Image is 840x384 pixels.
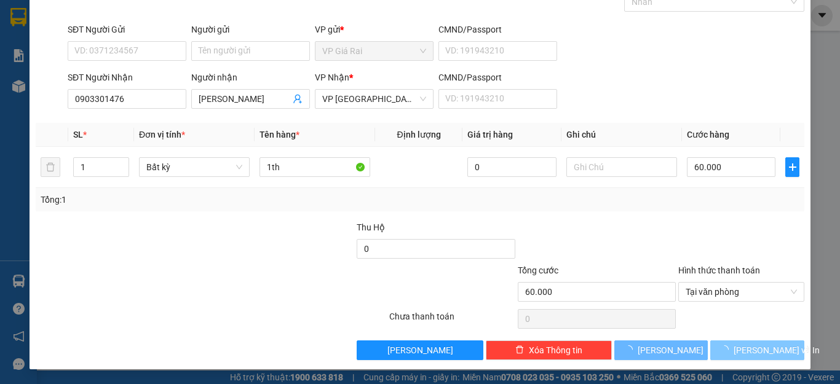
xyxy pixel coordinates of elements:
[260,157,370,177] input: VD: Bàn, Ghế
[438,71,557,84] div: CMND/Passport
[614,340,708,360] button: [PERSON_NAME]
[68,71,186,84] div: SĐT Người Nhận
[41,157,60,177] button: delete
[561,123,682,147] th: Ghi chú
[566,157,677,177] input: Ghi Chú
[357,222,385,232] span: Thu Hộ
[467,157,556,177] input: 0
[293,94,303,104] span: user-add
[467,130,513,139] span: Giá trị hàng
[191,23,310,36] div: Người gửi
[71,29,81,39] span: environment
[73,130,83,139] span: SL
[734,343,820,357] span: [PERSON_NAME] và In
[686,283,797,301] span: Tại văn phòng
[71,60,81,70] span: phone
[529,343,582,357] span: Xóa Thông tin
[785,157,799,177] button: plus
[139,130,185,139] span: Đơn vị tính
[678,265,760,275] label: Hình thức thanh toán
[486,340,612,360] button: deleteXóa Thông tin
[357,340,483,360] button: [PERSON_NAME]
[518,265,558,275] span: Tổng cước
[315,72,349,82] span: VP Nhận
[6,27,234,58] li: [STREET_ADDRESS][PERSON_NAME]
[260,130,299,139] span: Tên hàng
[6,92,126,112] b: GỬI : VP Giá Rai
[687,130,729,139] span: Cước hàng
[68,23,186,36] div: SĐT Người Gửi
[322,90,426,108] span: VP Sài Gòn
[720,345,734,354] span: loading
[322,42,426,60] span: VP Giá Rai
[786,162,799,172] span: plus
[191,71,310,84] div: Người nhận
[438,23,557,36] div: CMND/Passport
[388,310,517,331] div: Chưa thanh toán
[6,58,234,73] li: 0983 44 7777
[638,343,703,357] span: [PERSON_NAME]
[624,345,638,354] span: loading
[146,158,242,176] span: Bất kỳ
[515,345,524,355] span: delete
[387,343,453,357] span: [PERSON_NAME]
[315,23,434,36] div: VP gửi
[397,130,440,139] span: Định lượng
[41,193,325,206] div: Tổng: 1
[710,340,804,360] button: [PERSON_NAME] và In
[71,8,133,23] b: TRÍ NHÂN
